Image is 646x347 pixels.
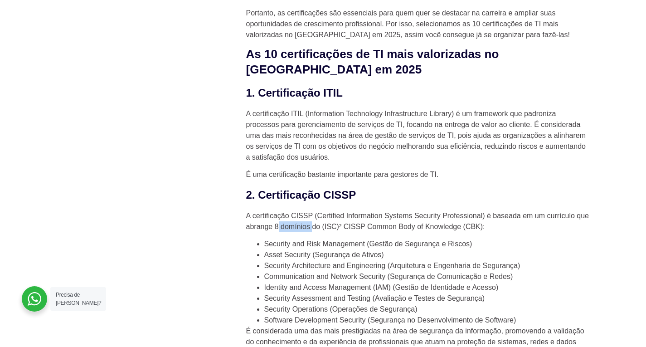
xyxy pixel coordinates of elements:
[264,260,591,271] li: Security Architecture and Engineering (Arquitetura e Engenharia de Segurança)
[246,85,591,101] h3: 1. Certificação ITIL
[264,239,591,249] li: Security and Risk Management (Gestão de Segurança e Riscos)
[264,315,591,326] li: Software Development Security (Segurança no Desenvolvimento de Software)
[246,210,591,232] p: A certificação CISSP (Certified Information Systems Security Professional) é baseada em um curríc...
[56,292,101,306] span: Precisa de [PERSON_NAME]?
[246,8,591,40] p: Portanto, as certificações são essenciais para quem quer se destacar na carreira e ampliar suas o...
[264,271,591,282] li: Communication and Network Security (Segurança de Comunicação e Redes)
[246,108,591,163] p: A certificação ITIL (Information Technology Infrastructure Library) é um framework que padroniza ...
[246,187,591,203] h3: 2. Certificação CISSP
[483,231,646,347] div: Widget de chat
[246,47,591,78] h2: As 10 certificações de TI mais valorizadas no [GEOGRAPHIC_DATA] em 2025
[246,169,591,180] p: É uma certificação bastante importante para gestores de TI.
[264,282,591,293] li: Identity and Access Management (IAM) (Gestão de Identidade e Acesso)
[483,231,646,347] iframe: Chat Widget
[264,304,591,315] li: Security Operations (Operações de Segurança)
[264,249,591,260] li: Asset Security (Segurança de Ativos)
[264,293,591,304] li: Security Assessment and Testing (Avaliação e Testes de Segurança)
